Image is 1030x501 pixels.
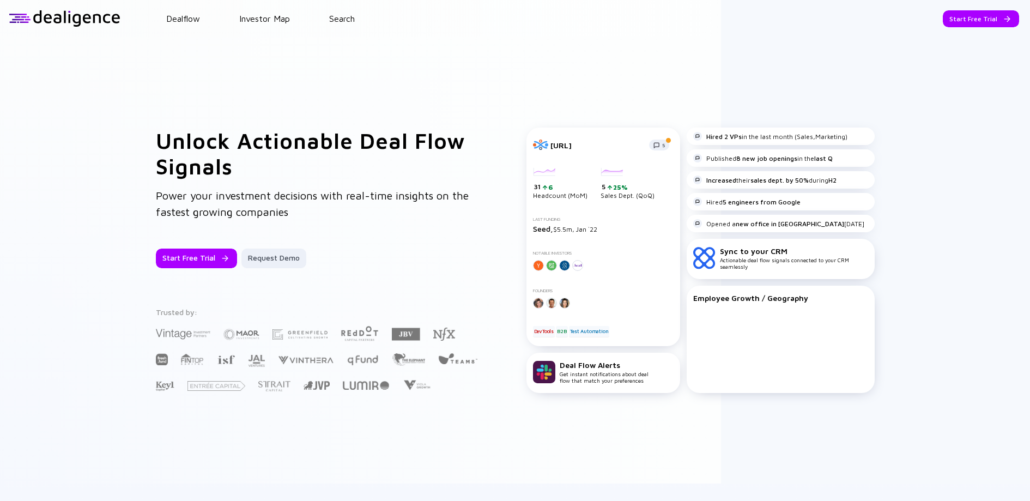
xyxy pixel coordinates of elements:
img: JAL Ventures [248,355,265,367]
strong: Increased [706,176,736,184]
div: Headcount (MoM) [533,168,587,200]
div: Hired [693,197,801,206]
button: Request Demo [241,249,306,268]
img: Red Dot Capital Partners [341,324,379,342]
strong: 5 engineers from Google [723,198,801,206]
img: Vintage Investment Partners [156,328,210,340]
img: Vinthera [278,355,334,365]
button: Start Free Trial [156,249,237,268]
div: Notable Investors [533,251,674,256]
img: Israel Secondary Fund [217,354,235,364]
img: Viola Growth [402,380,431,390]
div: 31 [534,183,587,191]
div: their during [693,176,837,184]
span: Power your investment decisions with real-time insights on the fastest growing companies [156,189,469,218]
img: Jerusalem Venture Partners [304,381,330,390]
img: Q Fund [347,353,379,366]
h1: Unlock Actionable Deal Flow Signals [156,128,483,179]
img: FINTOP Capital [181,353,204,365]
div: Get instant notifications about deal flow that match your preferences [560,360,649,384]
img: NFX [433,328,455,341]
a: Search [329,14,355,23]
div: 5 [602,183,655,191]
div: DevTools [533,326,555,337]
div: Sales Dept. (QoQ) [601,168,655,200]
img: Entrée Capital [187,381,245,391]
a: Dealflow [166,14,200,23]
div: Deal Flow Alerts [560,360,649,370]
div: 6 [547,183,553,191]
span: Seed, [533,224,553,233]
img: Greenfield Partners [272,329,328,340]
div: Founders [533,288,674,293]
div: Employee Growth / Geography [693,293,868,303]
div: $5.5m, Jan `22 [533,224,674,233]
div: Test Automation [569,326,609,337]
div: Published in the [693,154,833,162]
div: Trusted by: [156,307,480,317]
div: in the last month (Sales,Marketing) [693,132,847,141]
button: Start Free Trial [943,10,1019,27]
a: Investor Map [239,14,290,23]
div: 25% [612,183,628,191]
strong: 8 new job openings [736,154,797,162]
img: The Elephant [392,353,425,366]
div: Sync to your CRM [720,246,868,256]
img: Team8 [438,353,477,364]
div: Opened a [DATE] [693,219,864,228]
strong: Hired 2 VPs [706,132,742,141]
img: JBV Capital [392,327,420,341]
img: Strait Capital [258,381,290,391]
img: Key1 Capital [156,381,174,391]
div: Actionable deal flow signals connected to your CRM seamlessly [720,246,868,270]
strong: sales dept. by 50% [750,176,809,184]
strong: last Q [814,154,833,162]
img: Maor Investments [223,325,259,343]
strong: new office in [GEOGRAPHIC_DATA] [736,220,844,228]
strong: H2 [828,176,837,184]
div: Last Funding [533,217,674,222]
img: Lumir Ventures [343,381,389,390]
div: [URL] [550,141,643,150]
div: B2B [556,326,567,337]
